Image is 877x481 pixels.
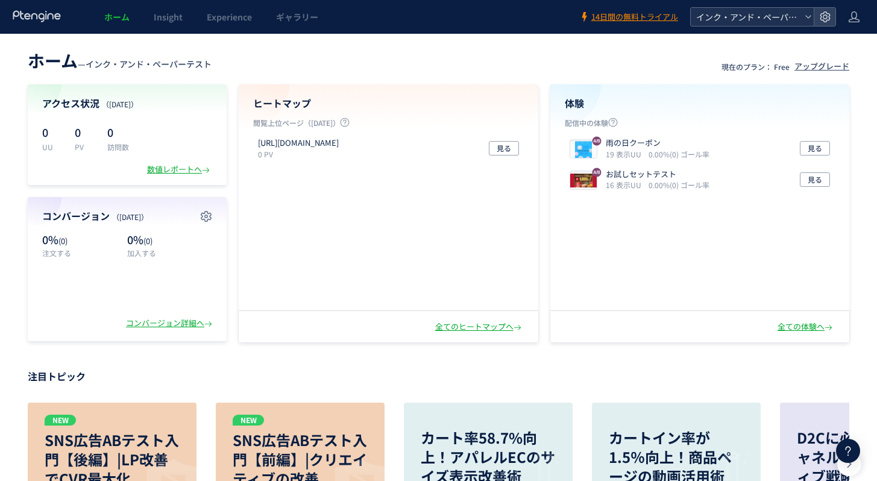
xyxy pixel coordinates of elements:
i: 0.00%(0) ゴール率 [649,180,709,190]
span: インク・アンド・ペーパーテスト [86,58,212,70]
span: (0) [58,235,68,247]
p: NEW [233,415,264,426]
p: 0 PV [258,149,344,159]
i: 19 表示UU [606,149,646,159]
a: 14日間の無料トライアル [579,11,678,23]
p: NEW [45,415,76,426]
p: 現在のプラン： Free [721,61,790,72]
span: （[DATE]） [102,99,138,109]
p: 0% [42,232,121,248]
span: インク・アンド・ペーパーテスト [693,8,800,26]
p: UU [42,142,60,152]
span: ホーム [28,48,78,72]
i: 16 表示UU [606,180,646,190]
button: 見る [489,141,519,156]
p: 0 [42,122,60,142]
div: — [28,48,212,72]
p: 注文する [42,248,121,258]
p: PV [75,142,93,152]
p: 配信中の体験 [565,118,835,133]
div: コンバージョン詳細へ [126,318,215,329]
span: 見る [808,141,822,156]
button: 見る [800,172,830,187]
p: 閲覧上位ページ（[DATE]） [253,118,524,133]
span: 見る [497,141,511,156]
img: 6b65303907ae26a98f09416d6024ab311755157580125.png [570,141,597,158]
span: 14日間の無料トライアル [591,11,678,23]
div: 数値レポートへ [147,164,212,175]
div: 全ての体験へ [778,321,835,333]
h4: アクセス状況 [42,96,212,110]
p: 加入する [127,248,212,258]
button: 見る [800,141,830,156]
div: 全てのヒートマップへ [435,321,524,333]
p: 雨の日クーポン [606,137,705,149]
p: 0% [127,232,212,248]
span: ギャラリー [276,11,318,23]
img: c531d34fb1f1c0f34e7f106b546867881755076070712.jpeg [570,172,597,189]
i: 0.00%(0) ゴール率 [649,149,709,159]
span: (0) [143,235,152,247]
div: アップグレード [794,61,849,72]
span: （[DATE]） [112,212,148,222]
h4: 体験 [565,96,835,110]
h4: コンバージョン [42,209,212,223]
p: お試しセットテスト [606,169,705,180]
p: 0 [107,122,129,142]
p: 訪問数 [107,142,129,152]
h4: ヒートマップ [253,96,524,110]
span: ホーム [104,11,130,23]
span: Experience [207,11,252,23]
span: 見る [808,172,822,187]
p: http://share.fcoop-enjoy.jp/tooltest/b [258,137,339,149]
p: 注目トピック [28,366,849,386]
span: Insight [154,11,183,23]
p: 0 [75,122,93,142]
